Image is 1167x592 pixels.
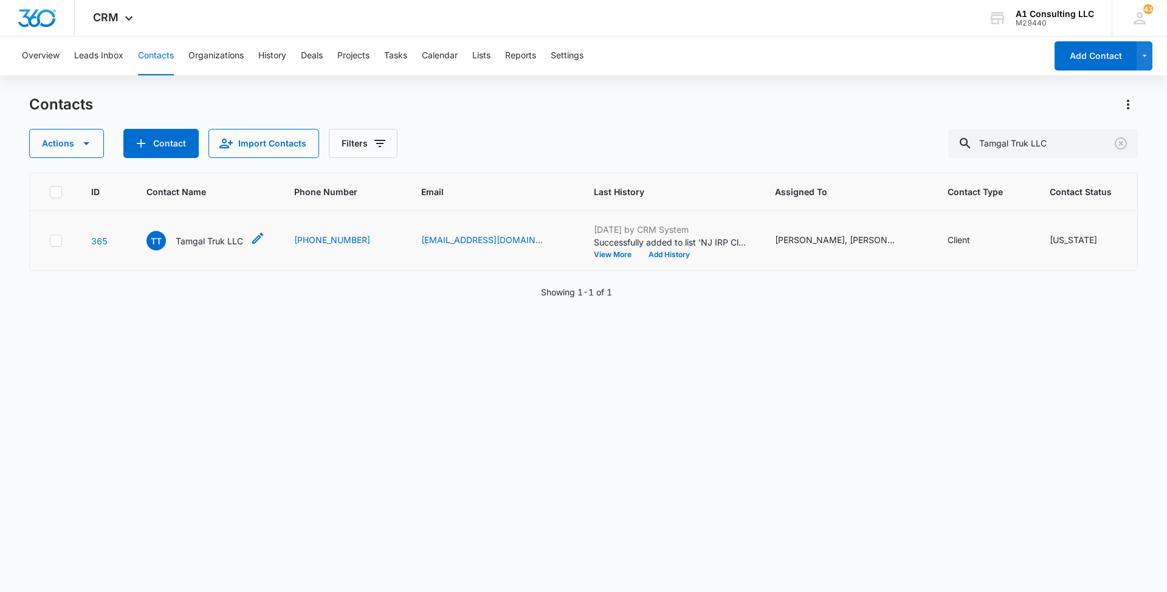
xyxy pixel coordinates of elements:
[640,251,698,258] button: Add History
[1016,9,1094,19] div: account name
[551,36,583,75] button: Settings
[948,185,1003,198] span: Contact Type
[948,233,992,248] div: Contact Type - Client - Select to Edit Field
[421,185,547,198] span: Email
[1050,233,1119,248] div: Contact Status - New Jersey - Select to Edit Field
[1118,95,1138,114] button: Actions
[146,231,265,250] div: Contact Name - Tamgal Truk LLC - Select to Edit Field
[176,235,243,247] p: Tamgal Truk LLC
[384,36,407,75] button: Tasks
[329,129,398,158] button: Filters
[775,185,901,198] span: Assigned To
[1016,19,1094,27] div: account id
[1143,4,1153,14] span: 43
[594,185,728,198] span: Last History
[948,233,970,246] div: Client
[93,11,119,24] span: CRM
[1050,233,1097,246] div: [US_STATE]
[22,36,60,75] button: Overview
[775,233,897,246] div: [PERSON_NAME], [PERSON_NAME], [PERSON_NAME], [PERSON_NAME], Quarterly Taxes, Yearly Tasks, [PERSO...
[258,36,286,75] button: History
[1050,185,1112,198] span: Contact Status
[472,36,491,75] button: Lists
[1055,41,1137,71] button: Add Contact
[337,36,370,75] button: Projects
[146,231,166,250] span: TT
[146,185,247,198] span: Contact Name
[123,129,199,158] button: Add Contact
[294,233,370,246] a: [PHONE_NUMBER]
[208,129,319,158] button: Import Contacts
[294,185,392,198] span: Phone Number
[29,129,104,158] button: Actions
[775,233,918,248] div: Assigned To - Gedys Vargas, Jeannette Uribe, Johanna Rosario, Keisha Nembhard, Ninya Epe, Quarter...
[505,36,536,75] button: Reports
[138,36,174,75] button: Contacts
[188,36,244,75] button: Organizations
[74,36,123,75] button: Leads Inbox
[91,236,108,246] a: Navigate to contact details page for Tamgal Truk LLC
[594,251,640,258] button: View More
[421,233,543,246] a: [EMAIL_ADDRESS][DOMAIN_NAME]
[594,223,746,236] p: [DATE] by CRM System
[1143,4,1153,14] div: notifications count
[294,233,392,248] div: Phone Number - 8622181734 - Select to Edit Field
[594,236,746,249] p: Successfully added to list 'NJ IRP Clients'.
[301,36,323,75] button: Deals
[421,233,565,248] div: Email - tamgaltruk@gmail.com - Select to Edit Field
[541,286,612,298] p: Showing 1-1 of 1
[91,185,100,198] span: ID
[948,129,1138,158] input: Search Contacts
[422,36,458,75] button: Calendar
[1111,134,1131,153] button: Clear
[29,95,93,114] h1: Contacts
